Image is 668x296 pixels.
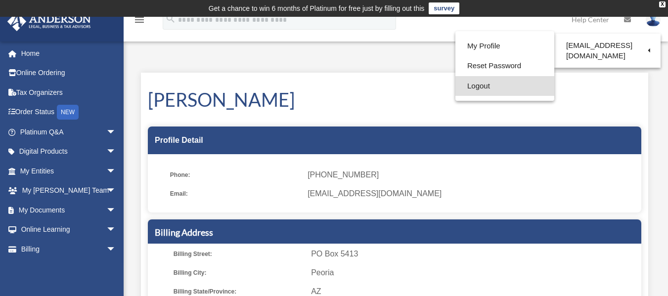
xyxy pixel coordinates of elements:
div: Profile Detail [148,127,641,154]
a: Online Learningarrow_drop_down [7,220,131,240]
span: arrow_drop_down [106,200,126,220]
span: arrow_drop_down [106,239,126,259]
a: Tax Organizers [7,83,131,102]
a: My Profile [455,36,554,56]
a: [EMAIL_ADDRESS][DOMAIN_NAME] [554,36,661,65]
a: Reset Password [455,56,554,76]
span: Billing Street: [174,247,304,261]
span: arrow_drop_down [106,220,126,240]
span: [EMAIL_ADDRESS][DOMAIN_NAME] [308,187,634,201]
a: Events Calendar [7,259,131,279]
i: search [165,13,176,24]
a: Logout [455,76,554,96]
span: Email: [170,187,301,201]
a: Platinum Q&Aarrow_drop_down [7,122,131,142]
span: Peoria [311,266,638,280]
span: [PHONE_NUMBER] [308,168,634,182]
a: My [PERSON_NAME] Teamarrow_drop_down [7,181,131,201]
span: arrow_drop_down [106,181,126,201]
div: Get a chance to win 6 months of Platinum for free just by filling out this [209,2,425,14]
div: close [659,1,666,7]
span: Billing City: [174,266,304,280]
a: menu [134,17,145,26]
a: Billingarrow_drop_down [7,239,131,259]
h5: Billing Address [155,226,634,239]
span: Phone: [170,168,301,182]
a: Digital Productsarrow_drop_down [7,142,131,162]
a: Online Ordering [7,63,131,83]
span: arrow_drop_down [106,142,126,162]
a: Order StatusNEW [7,102,131,123]
div: NEW [57,105,79,120]
img: User Pic [646,12,661,27]
img: Anderson Advisors Platinum Portal [4,12,94,31]
a: survey [429,2,459,14]
i: menu [134,14,145,26]
span: arrow_drop_down [106,122,126,142]
span: arrow_drop_down [106,161,126,181]
span: PO Box 5413 [311,247,638,261]
a: My Documentsarrow_drop_down [7,200,131,220]
h1: [PERSON_NAME] [148,86,641,113]
a: Home [7,43,131,63]
a: My Entitiesarrow_drop_down [7,161,131,181]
